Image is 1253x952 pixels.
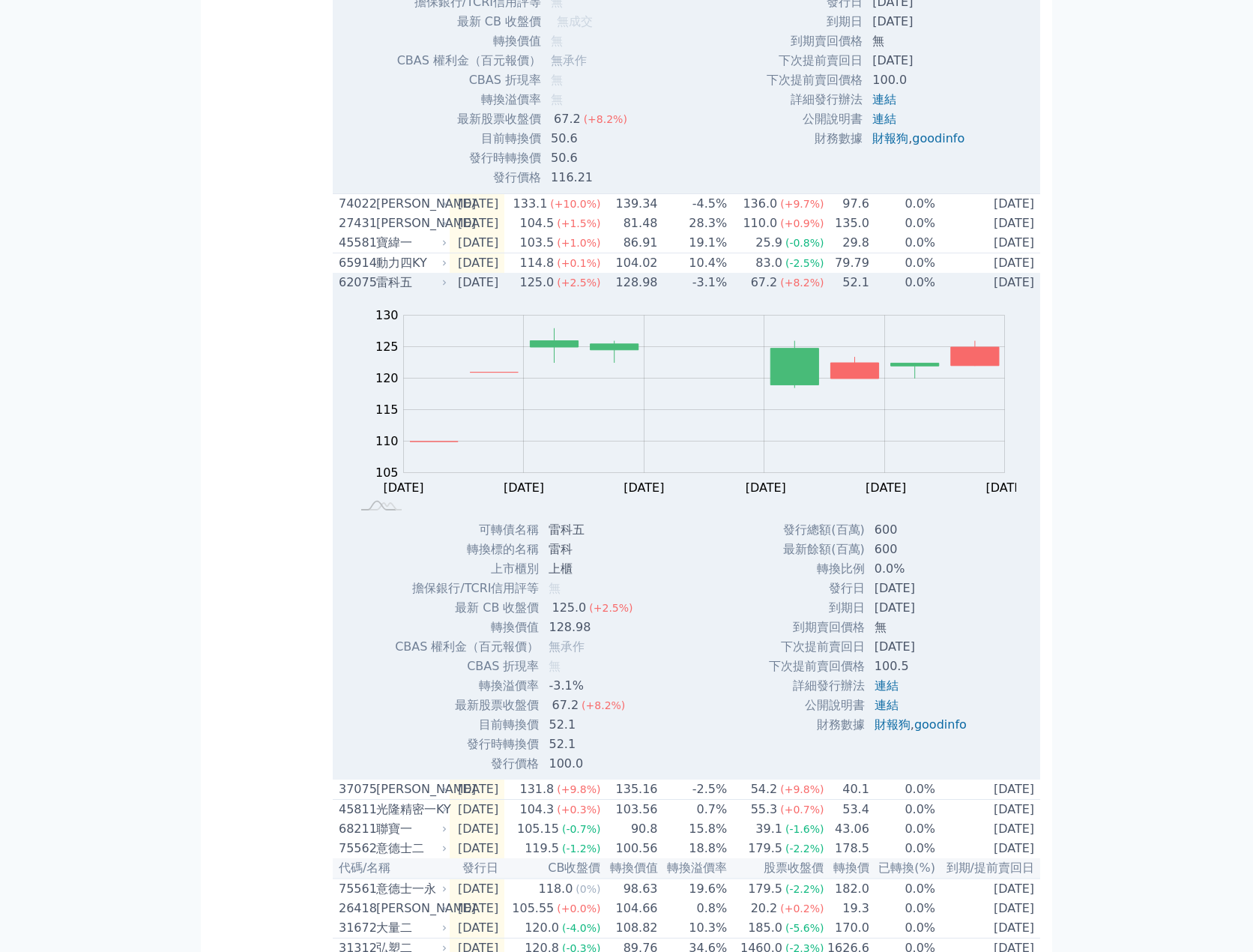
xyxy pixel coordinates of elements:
div: 大量二 [376,919,444,937]
div: [PERSON_NAME] [376,780,444,798]
td: 無 [863,31,976,51]
td: 公開說明書 [768,696,866,715]
td: 128.98 [602,273,659,292]
td: 86.91 [602,233,659,253]
div: 光隆精密一KY [376,801,444,819]
div: 意德士二 [376,840,444,858]
a: 財報狗 [875,717,911,732]
span: (+1.0%) [557,237,600,249]
div: 104.5 [516,214,557,232]
td: 50.6 [542,148,639,168]
tspan: [DATE] [866,480,906,495]
td: 29.8 [824,233,869,253]
tspan: 110 [375,434,399,448]
td: 100.0 [540,754,644,774]
span: 無成交 [557,14,593,28]
div: 104.3 [516,801,557,819]
span: (+0.7%) [780,804,824,816]
tspan: 130 [375,308,399,322]
td: 139.34 [602,194,659,214]
td: [DATE] [936,214,1040,233]
span: (+0.3%) [557,804,600,816]
div: 114.8 [516,254,557,272]
td: [DATE] [866,579,979,598]
td: 雷科 [540,540,644,559]
tspan: [DATE] [986,480,1027,495]
td: 104.02 [602,253,659,274]
td: 19.1% [659,233,728,253]
td: , [863,129,976,148]
span: (+9.7%) [780,198,824,210]
td: 轉換價值 [396,31,542,51]
tspan: [DATE] [624,480,664,495]
td: 最新 CB 收盤價 [396,12,542,31]
td: 40.1 [824,780,869,800]
td: 上市櫃別 [394,559,540,579]
span: (-0.7%) [562,823,601,835]
span: (-2.2%) [785,883,824,895]
span: (-1.2%) [562,843,601,855]
span: (+8.2%) [584,113,627,125]
td: 15.8% [659,819,728,839]
td: 最新餘額(百萬) [768,540,866,559]
div: [PERSON_NAME] [376,900,444,918]
td: 下次提前賣回日 [766,51,863,70]
td: 43.06 [824,819,869,839]
td: 發行時轉換價 [396,148,542,168]
td: [DATE] [450,879,504,899]
td: 轉換溢價率 [394,676,540,696]
td: 轉換標的名稱 [394,540,540,559]
td: 發行總額(百萬) [768,520,866,540]
td: 10.4% [659,253,728,274]
td: 到期日 [768,598,866,618]
tspan: 125 [375,340,399,354]
span: (+1.5%) [557,217,600,229]
g: Chart [368,308,1027,495]
div: 67.2 [551,110,584,128]
span: (+10.0%) [550,198,600,210]
td: [DATE] [450,194,504,214]
td: 135.0 [824,214,869,233]
span: (+2.5%) [557,277,600,289]
td: [DATE] [450,899,504,918]
td: 下次提前賣回價格 [768,657,866,676]
div: 67.2 [748,274,781,292]
td: 18.8% [659,839,728,858]
td: 下次提前賣回日 [768,637,866,657]
div: 意德士一永 [376,880,444,898]
td: [DATE] [936,899,1040,918]
div: 25.9 [752,234,785,252]
div: 動力四KY [376,254,444,272]
td: 發行時轉換價 [394,735,540,754]
span: (0%) [576,883,600,895]
td: 雷科五 [540,520,644,540]
td: 0.0% [870,819,936,839]
div: 62075 [339,274,372,292]
td: 到期賣回價格 [766,31,863,51]
td: 0.0% [870,194,936,214]
div: 54.2 [748,780,781,798]
td: 100.56 [602,839,659,858]
a: 連結 [872,112,896,126]
span: 無 [549,659,561,673]
td: 發行價格 [396,168,542,187]
td: 財務數據 [768,715,866,735]
td: [DATE] [866,637,979,657]
span: (+8.2%) [582,699,625,711]
div: 雷科五 [376,274,444,292]
div: 45811 [339,801,372,819]
a: goodinfo [914,717,967,732]
div: 105.55 [509,900,557,918]
td: , [866,715,979,735]
span: (+0.2%) [780,903,824,915]
div: 103.5 [516,234,557,252]
td: -3.1% [659,273,728,292]
td: 103.56 [602,800,659,820]
td: 108.82 [602,918,659,939]
td: 0.0% [870,253,936,274]
div: 179.5 [745,880,785,898]
td: 最新股票收盤價 [396,109,542,129]
span: 無 [551,34,563,48]
td: 0.0% [870,918,936,939]
td: 19.3 [824,899,869,918]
